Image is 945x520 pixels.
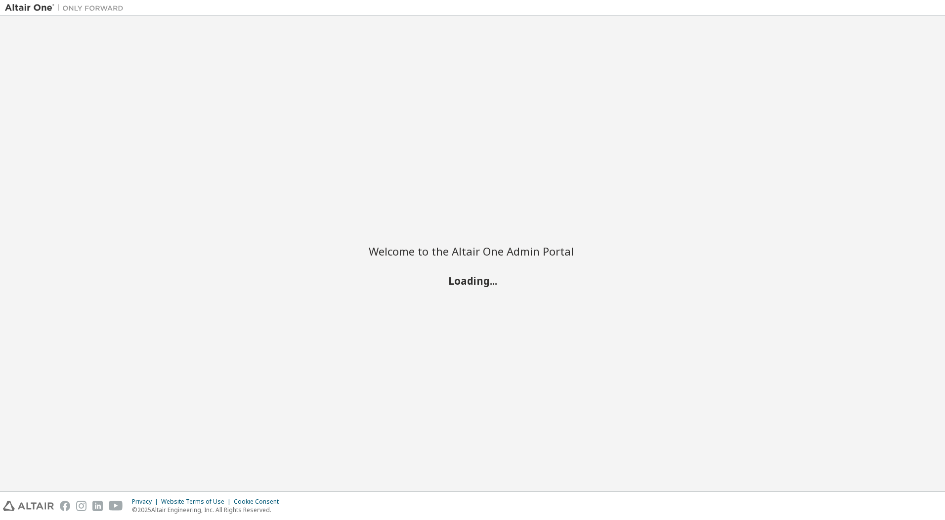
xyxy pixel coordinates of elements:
div: Website Terms of Use [161,498,234,506]
h2: Loading... [369,274,576,287]
img: linkedin.svg [92,501,103,511]
img: facebook.svg [60,501,70,511]
div: Privacy [132,498,161,506]
p: © 2025 Altair Engineering, Inc. All Rights Reserved. [132,506,285,514]
img: youtube.svg [109,501,123,511]
img: instagram.svg [76,501,86,511]
img: Altair One [5,3,129,13]
img: altair_logo.svg [3,501,54,511]
div: Cookie Consent [234,498,285,506]
h2: Welcome to the Altair One Admin Portal [369,244,576,258]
